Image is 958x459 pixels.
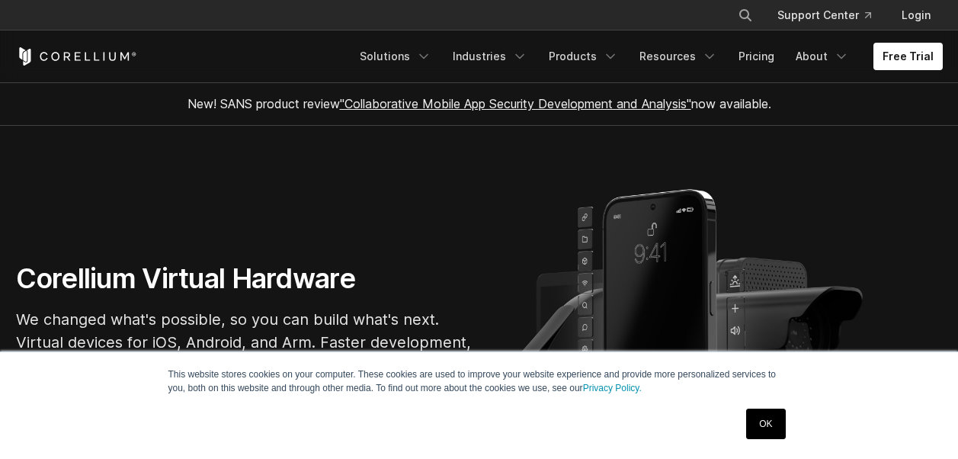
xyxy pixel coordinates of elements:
a: Industries [444,43,537,70]
a: Pricing [729,43,783,70]
span: New! SANS product review now available. [187,96,771,111]
a: Resources [630,43,726,70]
a: OK [746,409,785,439]
a: Free Trial [873,43,943,70]
a: Login [889,2,943,29]
a: Solutions [351,43,441,70]
a: About [787,43,858,70]
div: Navigation Menu [719,2,943,29]
p: We changed what's possible, so you can build what's next. Virtual devices for iOS, Android, and A... [16,308,473,377]
h1: Corellium Virtual Hardware [16,262,473,296]
a: Privacy Policy. [583,383,642,393]
a: Corellium Home [16,47,137,66]
a: Support Center [765,2,883,29]
p: This website stores cookies on your computer. These cookies are used to improve your website expe... [168,368,790,395]
button: Search [732,2,759,29]
div: Navigation Menu [351,43,943,70]
a: Products [540,43,627,70]
a: "Collaborative Mobile App Security Development and Analysis" [340,96,691,111]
